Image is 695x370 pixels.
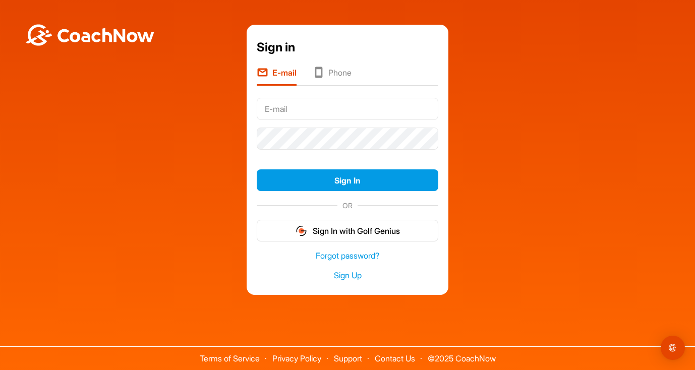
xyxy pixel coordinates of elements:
div: Open Intercom Messenger [661,336,685,360]
li: E-mail [257,67,297,86]
img: BwLJSsUCoWCh5upNqxVrqldRgqLPVwmV24tXu5FoVAoFEpwwqQ3VIfuoInZCoVCoTD4vwADAC3ZFMkVEQFDAAAAAElFTkSuQmCC [24,24,155,46]
a: Contact Us [375,353,415,363]
a: Privacy Policy [272,353,321,363]
button: Sign In with Golf Genius [257,220,438,241]
span: OR [337,200,358,211]
div: Sign in [257,38,438,56]
button: Sign In [257,169,438,191]
a: Terms of Service [200,353,260,363]
span: © 2025 CoachNow [423,347,501,362]
li: Phone [313,67,352,86]
img: gg_logo [295,225,308,237]
a: Forgot password? [257,250,438,262]
a: Support [334,353,362,363]
input: E-mail [257,98,438,120]
a: Sign Up [257,270,438,281]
